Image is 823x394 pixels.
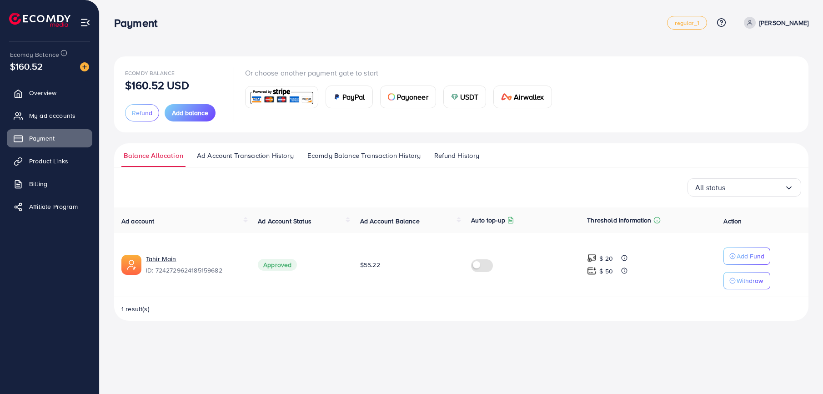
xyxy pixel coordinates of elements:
[360,217,420,226] span: Ad Account Balance
[29,111,75,120] span: My ad accounts
[29,202,78,211] span: Affiliate Program
[29,179,47,188] span: Billing
[248,87,315,107] img: card
[125,104,159,121] button: Refund
[10,60,43,73] span: $160.52
[307,151,421,161] span: Ecomdy Balance Transaction History
[121,217,155,226] span: Ad account
[258,217,311,226] span: Ad Account Status
[172,108,208,117] span: Add balance
[121,304,150,313] span: 1 result(s)
[360,260,380,269] span: $55.22
[7,175,92,193] a: Billing
[759,17,808,28] p: [PERSON_NAME]
[258,259,297,271] span: Approved
[80,17,90,28] img: menu
[326,86,373,108] a: cardPayPal
[493,86,552,108] a: cardAirwallex
[9,13,70,27] img: logo
[451,93,458,101] img: card
[114,16,165,30] h3: Payment
[397,91,428,102] span: Payoneer
[726,181,784,195] input: Search for option
[146,254,243,275] div: <span class='underline'>Tahir Main</span></br>7242729624185159682
[342,91,365,102] span: PayPal
[587,266,597,276] img: top-up amount
[443,86,487,108] a: cardUSDT
[165,104,216,121] button: Add balance
[737,251,764,262] p: Add Fund
[514,91,544,102] span: Airwallex
[146,254,243,263] a: Tahir Main
[667,16,707,30] a: regular_1
[695,181,726,195] span: All status
[501,93,512,101] img: card
[7,84,92,102] a: Overview
[723,217,742,226] span: Action
[197,151,294,161] span: Ad Account Transaction History
[784,353,816,387] iframe: Chat
[471,215,505,226] p: Auto top-up
[388,93,395,101] img: card
[723,272,770,289] button: Withdraw
[125,69,175,77] span: Ecomdy Balance
[29,88,56,97] span: Overview
[460,91,479,102] span: USDT
[132,108,152,117] span: Refund
[7,152,92,170] a: Product Links
[80,62,89,71] img: image
[7,106,92,125] a: My ad accounts
[146,266,243,275] span: ID: 7242729624185159682
[434,151,479,161] span: Refund History
[125,80,189,91] p: $160.52 USD
[380,86,436,108] a: cardPayoneer
[740,17,808,29] a: [PERSON_NAME]
[29,134,55,143] span: Payment
[7,197,92,216] a: Affiliate Program
[245,86,318,108] a: card
[723,248,770,265] button: Add Fund
[333,93,341,101] img: card
[587,215,651,226] p: Threshold information
[587,253,597,263] img: top-up amount
[121,255,141,275] img: ic-ads-acc.e4c84228.svg
[688,178,801,197] div: Search for option
[599,253,613,264] p: $ 20
[245,67,559,78] p: Or choose another payment gate to start
[124,151,183,161] span: Balance Allocation
[675,20,699,26] span: regular_1
[599,266,613,277] p: $ 50
[737,275,763,286] p: Withdraw
[29,157,68,166] span: Product Links
[7,129,92,147] a: Payment
[10,50,59,59] span: Ecomdy Balance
